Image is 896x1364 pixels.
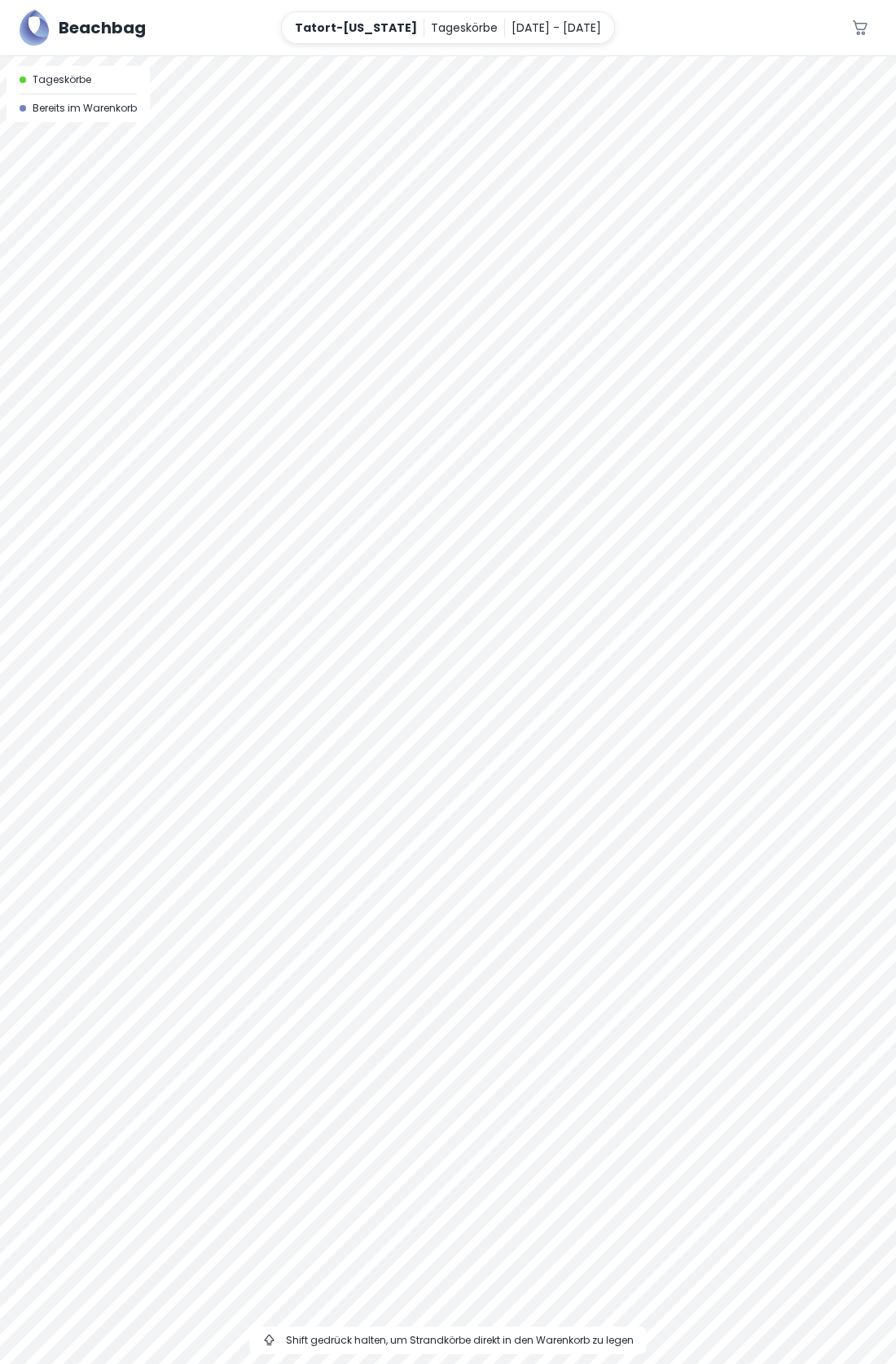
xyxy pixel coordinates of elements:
p: [DATE] - [DATE] [512,19,601,37]
p: Tatort-[US_STATE] [295,19,417,37]
p: Tageskörbe [431,19,498,37]
img: Beachbag [20,10,49,46]
span: Shift gedrück halten, um Strandkörbe direkt in den Warenkorb zu legen [286,1333,634,1348]
span: Tageskörbe [33,72,91,87]
span: Bereits im Warenkorb [33,101,137,116]
h5: Beachbag [59,15,146,40]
